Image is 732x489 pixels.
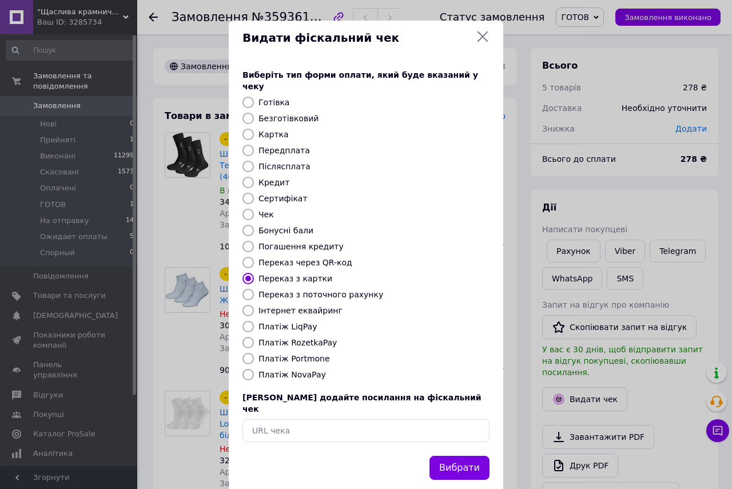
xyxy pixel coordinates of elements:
label: Платіж RozetkaPay [258,338,337,347]
label: Чек [258,210,274,219]
label: Платіж NovaPay [258,370,326,379]
label: Погашення кредиту [258,242,344,251]
label: Безготівковий [258,114,319,123]
span: Видати фіскальний чек [242,30,471,46]
label: Кредит [258,178,289,187]
label: Переказ через QR-код [258,258,352,267]
input: URL чека [242,419,490,442]
span: [PERSON_NAME] додайте посилання на фіскальний чек [242,393,482,414]
label: Переказ з картки [258,274,332,283]
label: Інтернет еквайринг [258,306,343,315]
span: Виберіть тип форми оплати, який буде вказаний у чеку [242,70,478,91]
label: Готівка [258,98,289,107]
label: Переказ з поточного рахунку [258,290,383,299]
label: Картка [258,130,289,139]
label: Платіж Portmone [258,354,330,363]
button: Вибрати [429,456,490,480]
label: Платіж LiqPay [258,322,317,331]
label: Бонусні бали [258,226,313,235]
label: Передплата [258,146,310,155]
label: Сертифікат [258,194,308,203]
label: Післясплата [258,162,311,171]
